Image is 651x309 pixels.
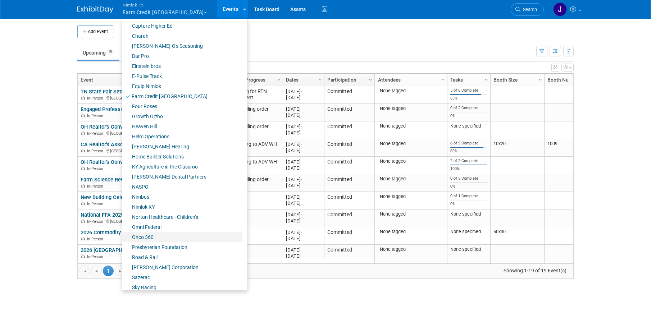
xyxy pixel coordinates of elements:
a: Omni Federal [122,222,242,232]
span: In-Person [87,131,105,136]
a: National FFA 2025 [81,212,124,218]
span: In-Person [87,114,105,118]
a: [PERSON_NAME]-O's Seasoning [122,41,242,51]
td: Committed [324,174,374,192]
a: Nimbus [122,192,242,202]
div: [DATE] [286,88,321,94]
a: Sky Racing [122,282,242,292]
span: - [301,194,302,200]
div: [GEOGRAPHIC_DATA], [GEOGRAPHIC_DATA] [81,95,226,101]
span: - [301,106,302,112]
a: Helm Operations [122,132,242,142]
a: Go to the previous page [91,266,102,276]
div: [DATE] [286,253,321,259]
a: Norton Healthcare - Children’s [122,212,242,222]
a: Sazerac [122,272,242,282]
div: [DATE] [286,229,321,235]
img: In-Person Event [81,237,85,240]
td: WH pulling order [229,121,283,139]
span: Column Settings [317,77,323,83]
div: None tagged [378,141,445,147]
a: Show Progress [232,74,278,86]
span: - [301,89,302,94]
td: Committed [324,157,374,174]
div: 0% [450,184,488,189]
div: None tagged [378,176,445,182]
span: Column Settings [537,77,543,83]
a: Home Builder Solutions [122,152,242,162]
button: Add Event [77,25,113,38]
span: In-Person [87,96,105,101]
div: [DATE] [286,218,321,224]
div: [DATE] [286,200,321,206]
a: Column Settings [317,74,324,84]
td: Committed [324,139,374,157]
div: 100% [450,166,488,171]
div: None tagged [378,229,445,235]
td: Committed [324,209,374,227]
a: Heaven Hill [122,121,242,132]
div: None tagged [378,246,445,252]
td: Shipping to ADV WH [229,139,283,157]
td: WH pulling order [229,104,283,121]
img: In-Person Event [81,149,85,152]
div: [DATE] [286,141,321,147]
td: WH pulling order [229,174,283,192]
td: Committed [324,104,374,121]
span: - [301,247,302,253]
span: Column Settings [276,77,282,83]
a: Engaged Professional Summit 2025 #2558238 [81,106,190,112]
a: CA Realtor's Association Convention #2557948 [81,141,192,148]
div: [DATE] [286,112,321,118]
td: Shipping to ADV WH [229,157,283,174]
div: 83% [450,96,488,101]
td: Committed [324,245,374,262]
div: [DATE] [286,124,321,130]
img: In-Person Event [81,166,85,170]
span: Go to the next page [117,268,123,274]
span: In-Person [87,184,105,189]
a: Upcoming19 [77,46,119,60]
a: TN State Fair Setup #2558049 [81,88,152,95]
a: E-Pulse Track [122,71,242,81]
a: Participation [327,74,370,86]
span: - [301,212,302,217]
span: Go to the previous page [94,268,99,274]
div: [DATE] [286,176,321,183]
div: 0 of 2 Complete [450,106,488,111]
div: [DATE] [286,106,321,112]
span: In-Person [87,202,105,206]
a: Column Settings [483,74,491,84]
a: Dates [286,74,319,86]
span: 1 [103,266,114,276]
span: In-Person [87,254,105,259]
a: Farm Credit [GEOGRAPHIC_DATA] [122,91,242,101]
img: In-Person Event [81,131,85,135]
span: - [301,177,302,182]
a: OH Realtor's Convention #52575 [81,159,156,165]
div: [DATE] [286,159,321,165]
a: Column Settings [275,74,283,84]
a: Column Settings [367,74,375,84]
span: Showing 1-19 of 19 Event(s) [497,266,573,276]
div: None tagged [378,158,445,164]
img: In-Person Event [81,114,85,117]
img: Jamie Dunn [553,3,567,16]
div: 5 of 6 Complete [450,88,488,93]
td: Committed [324,227,374,245]
a: Einstein bros [122,61,242,71]
div: 89% [450,149,488,154]
span: - [301,124,302,129]
div: 8 of 9 Complete [450,141,488,146]
a: Tasks [450,74,486,86]
div: 0% [450,202,488,207]
a: Go to the first page [79,266,90,276]
div: [DATE] [286,194,321,200]
a: Booth Size [493,74,540,86]
a: Farm Science Review 2025 #2558300 [81,176,169,183]
a: Search [511,3,544,16]
span: In-Person [87,219,105,224]
span: - [301,159,302,165]
div: None tagged [378,123,445,129]
a: NASPO [122,182,242,192]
